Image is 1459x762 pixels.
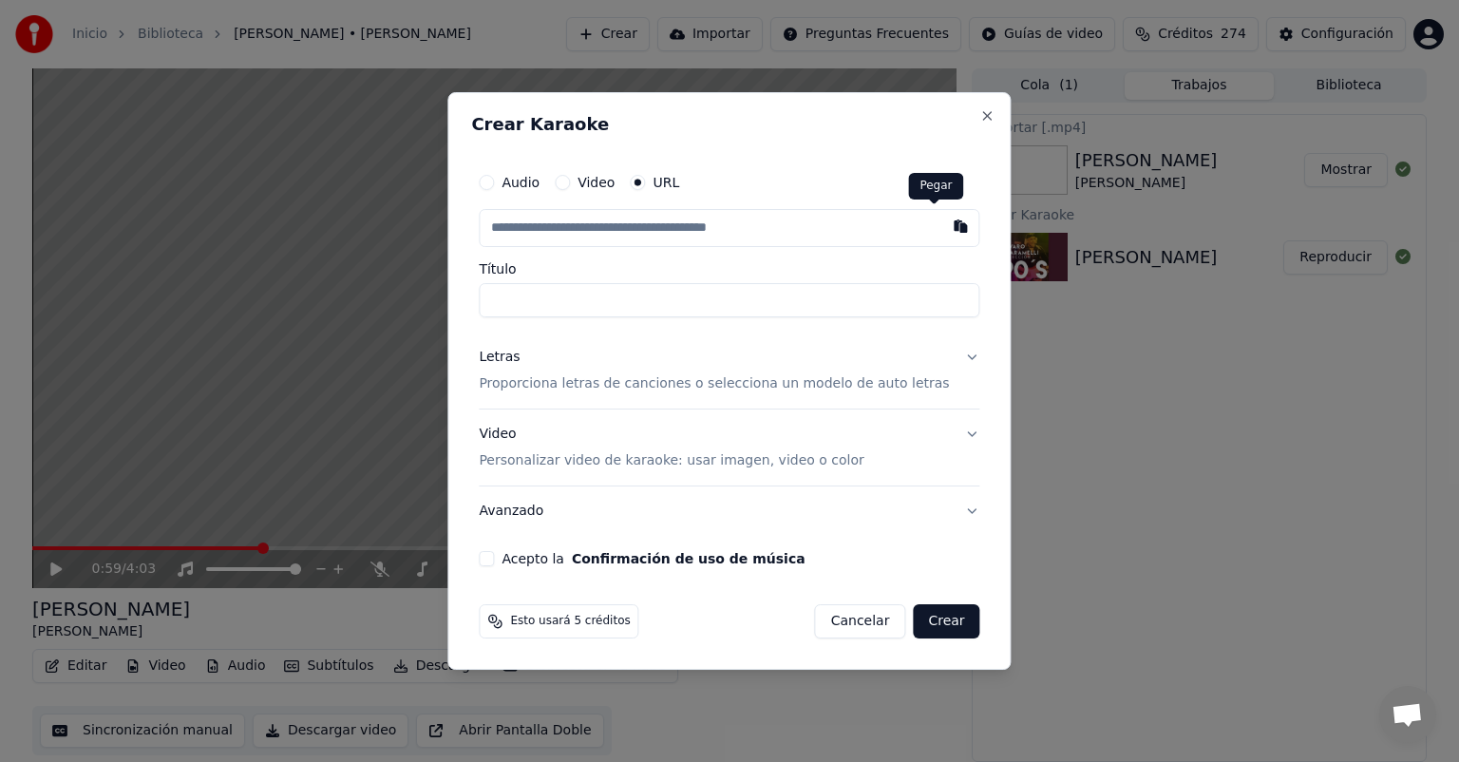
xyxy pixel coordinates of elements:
[913,604,979,638] button: Crear
[479,451,863,470] p: Personalizar video de karaoke: usar imagen, video o color
[908,173,963,200] div: Pegar
[572,552,805,565] button: Acepto la
[815,604,906,638] button: Cancelar
[479,333,979,409] button: LetrasProporciona letras de canciones o selecciona un modelo de auto letras
[479,410,979,486] button: VideoPersonalizar video de karaoke: usar imagen, video o color
[479,425,863,470] div: Video
[479,348,520,367] div: Letras
[510,614,630,629] span: Esto usará 5 créditos
[479,486,979,536] button: Avanzado
[502,552,805,565] label: Acepto la
[471,116,987,133] h2: Crear Karaoke
[479,374,949,393] p: Proporciona letras de canciones o selecciona un modelo de auto letras
[578,176,615,189] label: Video
[653,176,679,189] label: URL
[479,262,979,276] label: Título
[502,176,540,189] label: Audio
